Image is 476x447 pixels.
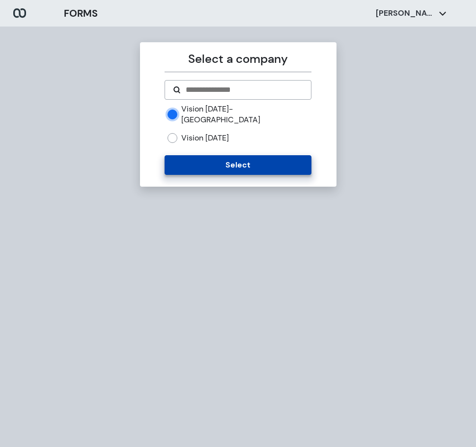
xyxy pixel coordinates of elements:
[64,6,98,21] h3: FORMS
[181,133,229,143] label: Vision [DATE]
[181,104,311,125] label: Vision [DATE]- [GEOGRAPHIC_DATA]
[165,50,311,68] p: Select a company
[185,84,303,96] input: Search
[165,155,311,175] button: Select
[376,8,435,19] p: [PERSON_NAME]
